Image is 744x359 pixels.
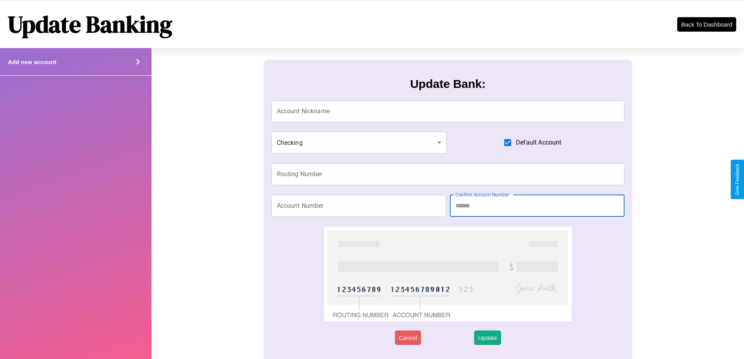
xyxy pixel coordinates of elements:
[324,227,571,321] img: check
[455,191,509,198] label: Confirm Account Number
[8,59,56,65] h4: Add new account
[516,138,561,147] span: Default Account
[8,8,172,40] h1: Update Banking
[735,164,740,195] div: Give Feedback
[395,330,421,345] button: Cancel
[271,132,447,154] div: Checking
[474,330,501,345] button: Update
[677,17,736,32] button: Back To Dashboard
[410,77,485,91] h3: Update Bank:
